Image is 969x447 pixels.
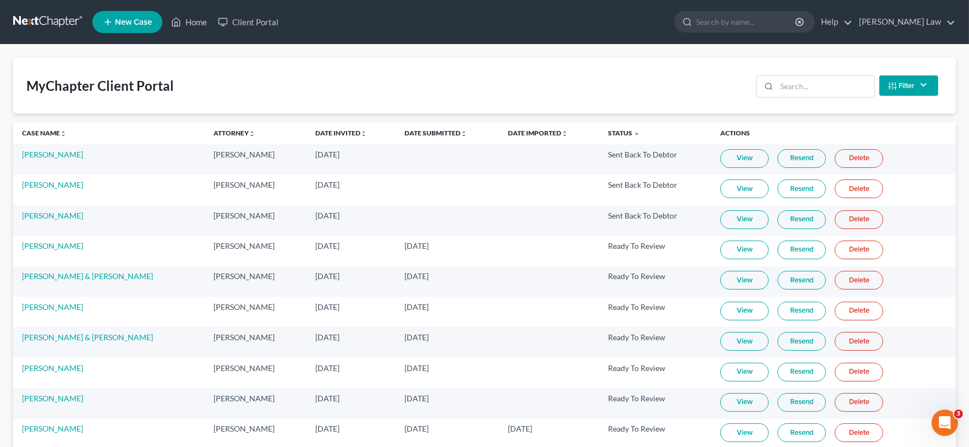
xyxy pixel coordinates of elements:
span: [DATE] [315,180,340,189]
td: [PERSON_NAME] [205,266,306,297]
a: Resend [778,179,826,198]
td: Ready To Review [599,358,711,388]
span: 3 [954,410,963,418]
a: Date Importedunfold_more [508,129,568,137]
a: Date Submittedunfold_more [404,129,467,137]
a: Attorneyunfold_more [213,129,255,137]
div: MyChapter Client Portal [26,77,174,95]
td: [PERSON_NAME] [205,388,306,418]
td: [PERSON_NAME] [205,297,306,327]
td: Sent Back To Debtor [599,175,711,205]
a: View [720,271,769,290]
a: [PERSON_NAME] Law [853,12,955,32]
a: Delete [835,363,883,381]
a: Date Invitedunfold_more [315,129,367,137]
a: View [720,302,769,320]
span: [DATE] [404,271,429,281]
td: Sent Back To Debtor [599,205,711,236]
span: [DATE] [315,363,340,373]
i: expand_more [633,130,640,137]
a: Resend [778,271,826,290]
input: Search by name... [696,12,797,32]
a: Home [166,12,212,32]
td: Ready To Review [599,266,711,297]
a: View [720,332,769,351]
iframe: Intercom live chat [932,410,958,436]
i: unfold_more [461,130,467,137]
i: unfold_more [562,130,568,137]
a: [PERSON_NAME] [22,211,83,220]
td: [PERSON_NAME] [205,358,306,388]
span: [DATE] [404,241,429,250]
a: [PERSON_NAME] & [PERSON_NAME] [22,271,153,281]
a: View [720,393,769,412]
input: Search... [777,76,874,97]
span: [DATE] [404,332,429,342]
i: unfold_more [60,130,67,137]
a: Delete [835,332,883,351]
a: [PERSON_NAME] [22,424,83,433]
i: unfold_more [249,130,255,137]
a: View [720,210,769,229]
a: Resend [778,423,826,442]
span: [DATE] [315,150,340,159]
td: [PERSON_NAME] [205,205,306,236]
span: [DATE] [404,302,429,312]
a: Delete [835,271,883,290]
td: [PERSON_NAME] [205,236,306,266]
a: [PERSON_NAME] & [PERSON_NAME] [22,332,153,342]
span: [DATE] [404,363,429,373]
a: [PERSON_NAME] [22,394,83,403]
a: View [720,149,769,168]
a: [PERSON_NAME] [22,241,83,250]
span: [DATE] [315,211,340,220]
a: [PERSON_NAME] [22,150,83,159]
i: unfold_more [360,130,367,137]
td: [PERSON_NAME] [205,327,306,357]
a: Delete [835,423,883,442]
td: Sent Back To Debtor [599,144,711,175]
a: Help [815,12,852,32]
td: Ready To Review [599,236,711,266]
a: Resend [778,332,826,351]
a: View [720,179,769,198]
th: Actions [711,122,956,144]
a: Delete [835,393,883,412]
a: Case Nameunfold_more [22,129,67,137]
a: Status expand_more [608,129,640,137]
a: Delete [835,149,883,168]
a: [PERSON_NAME] [22,302,83,312]
td: Ready To Review [599,327,711,357]
span: [DATE] [315,394,340,403]
span: [DATE] [315,424,340,433]
button: Filter [879,75,938,96]
td: [PERSON_NAME] [205,144,306,175]
a: Delete [835,179,883,198]
td: [PERSON_NAME] [205,175,306,205]
a: View [720,423,769,442]
span: [DATE] [404,424,429,433]
span: [DATE] [315,241,340,250]
a: Delete [835,302,883,320]
td: Ready To Review [599,297,711,327]
a: Resend [778,363,826,381]
a: Resend [778,241,826,259]
a: View [720,241,769,259]
span: [DATE] [315,332,340,342]
a: Resend [778,149,826,168]
span: [DATE] [315,302,340,312]
a: Resend [778,302,826,320]
a: Delete [835,210,883,229]
td: Ready To Review [599,388,711,418]
span: [DATE] [315,271,340,281]
a: Resend [778,210,826,229]
span: [DATE] [404,394,429,403]
a: [PERSON_NAME] [22,180,83,189]
a: View [720,363,769,381]
a: Resend [778,393,826,412]
span: [DATE] [508,424,533,433]
a: Client Portal [212,12,284,32]
a: [PERSON_NAME] [22,363,83,373]
span: New Case [115,18,152,26]
a: Delete [835,241,883,259]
